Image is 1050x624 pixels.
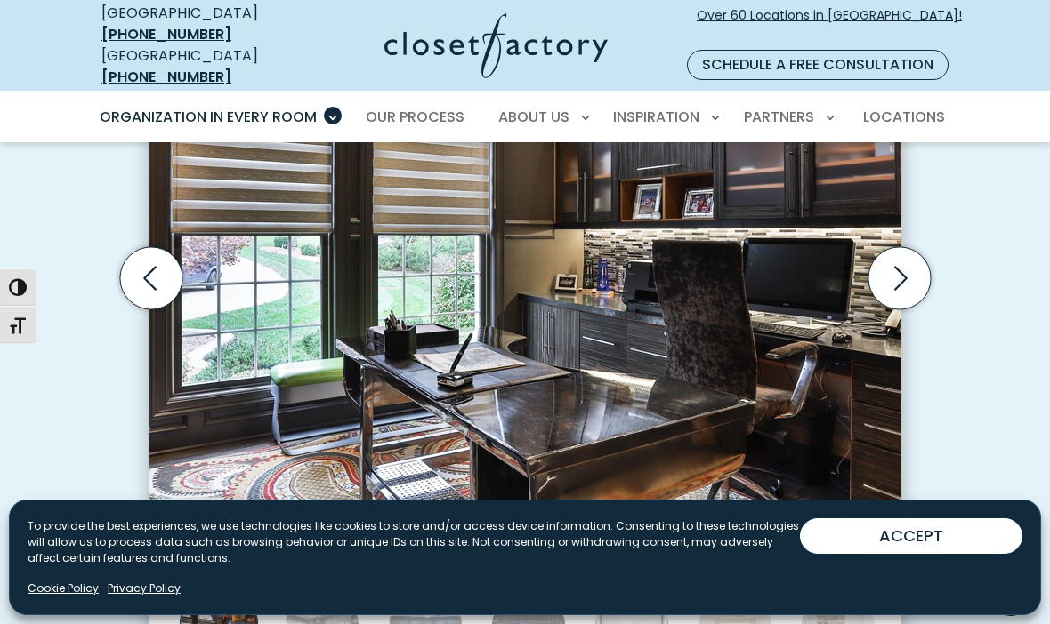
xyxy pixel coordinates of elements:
a: Schedule a Free Consultation [687,50,949,80]
a: Privacy Policy [108,580,181,596]
button: Previous slide [113,240,190,316]
button: Next slide [861,240,938,316]
span: Organization in Every Room [100,107,317,127]
span: Partners [744,107,814,127]
span: Over 60 Locations in [GEOGRAPHIC_DATA]! [697,6,962,44]
a: [PHONE_NUMBER] [101,67,231,87]
img: Closet Factory Logo [384,13,608,78]
a: Cookie Policy [28,580,99,596]
nav: Primary Menu [87,92,963,142]
p: To provide the best experiences, we use technologies like cookies to store and/or access device i... [28,518,800,566]
span: Locations [863,107,945,127]
span: Inspiration [613,107,699,127]
a: [PHONE_NUMBER] [101,24,231,44]
div: [GEOGRAPHIC_DATA] [101,45,295,88]
span: About Us [498,107,569,127]
div: [GEOGRAPHIC_DATA] [101,3,295,45]
button: ACCEPT [800,518,1022,554]
span: Our Process [366,107,464,127]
